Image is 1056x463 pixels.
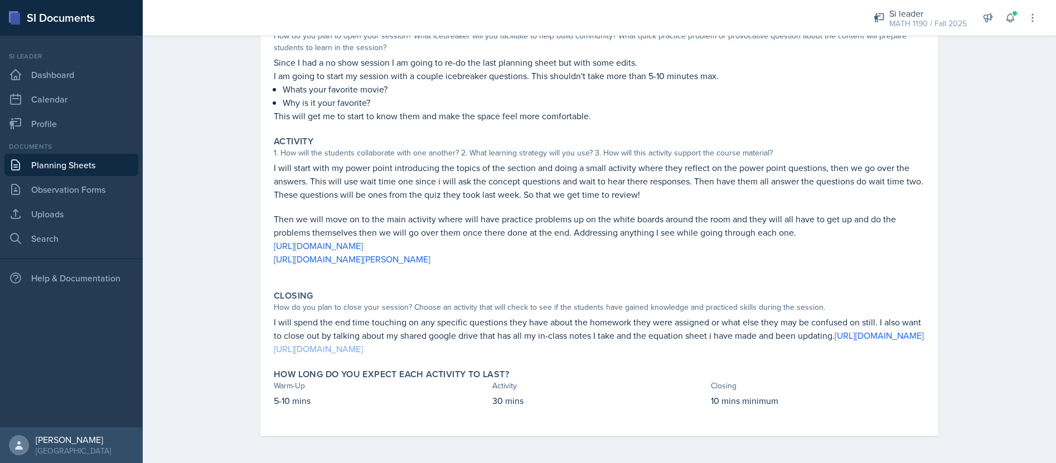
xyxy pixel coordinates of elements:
label: Closing [274,290,313,301]
div: Documents [4,142,138,152]
label: How long do you expect each activity to last? [274,369,509,380]
p: Why is it your favorite? [283,96,925,109]
div: [GEOGRAPHIC_DATA] [36,445,111,456]
p: Whats your favorite movie? [283,82,925,96]
a: Dashboard [4,64,138,86]
a: [URL][DOMAIN_NAME] [274,240,363,252]
p: Then we will move on to the main activity where will have practice problems up on the white board... [274,212,925,239]
a: Planning Sheets [4,154,138,176]
p: I am going to start my session with a couple icebreaker questions. This shouldn't take more than ... [274,69,925,82]
div: Activity [492,380,706,392]
div: How do you plan to open your session? What icebreaker will you facilitate to help build community... [274,30,925,53]
a: Uploads [4,203,138,225]
a: Profile [4,113,138,135]
p: This will get me to start to know them and make the space feel more comfortable. [274,109,925,123]
div: MATH 1190 / Fall 2025 [889,18,967,30]
div: How do you plan to close your session? Choose an activity that will check to see if the students ... [274,301,925,313]
p: I will spend the end time touching on any specific questions they have about the homework they we... [274,315,925,342]
p: Since I had a no show session I am going to re-do the last planning sheet but with some edits. [274,56,925,69]
p: I will start with my power point introducing the topics of the section and doing a small activity... [274,161,925,201]
div: Help & Documentation [4,267,138,289]
div: Si leader [4,51,138,61]
p: 5-10 mins [274,394,488,407]
p: 30 mins [492,394,706,407]
a: Observation Forms [4,178,138,201]
div: Warm-Up [274,380,488,392]
a: [URL][DOMAIN_NAME] [274,343,363,355]
a: [URL][DOMAIN_NAME][PERSON_NAME] [274,253,430,265]
label: Activity [274,136,313,147]
a: [URL][DOMAIN_NAME] [835,329,924,342]
a: Search [4,227,138,250]
div: Si leader [889,7,967,20]
div: [PERSON_NAME] [36,434,111,445]
div: Closing [711,380,925,392]
div: 1. How will the students collaborate with one another? 2. What learning strategy will you use? 3.... [274,147,925,159]
a: Calendar [4,88,138,110]
p: 10 mins minimum [711,394,925,407]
